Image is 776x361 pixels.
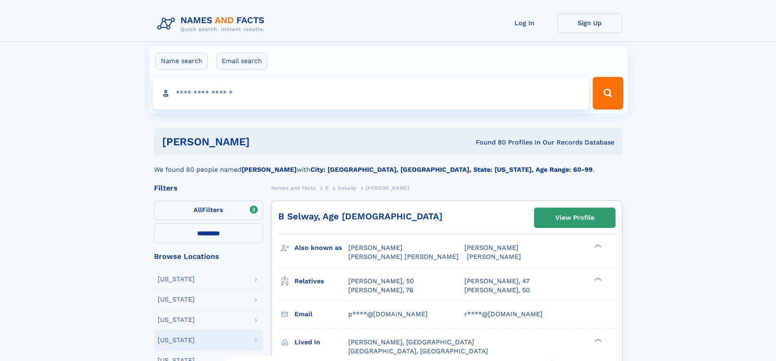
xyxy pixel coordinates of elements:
a: [PERSON_NAME], 76 [348,286,413,295]
div: ❯ [592,337,602,343]
a: View Profile [534,208,615,228]
span: [PERSON_NAME] [464,244,519,252]
h3: Also known as [295,241,348,255]
a: [PERSON_NAME], 50 [464,286,530,295]
span: S [325,185,329,191]
div: [US_STATE] [158,337,195,343]
div: We found 80 people named with . [154,155,622,175]
label: Name search [156,53,208,70]
a: [PERSON_NAME], 47 [464,277,530,286]
div: Filters [154,184,263,192]
label: Filters [154,201,263,220]
h3: Lived in [295,335,348,349]
a: Sign Up [557,13,622,33]
div: [US_STATE] [158,296,195,303]
div: ❯ [592,276,602,282]
img: Logo Names and Facts [154,13,271,35]
b: City: [GEOGRAPHIC_DATA], [GEOGRAPHIC_DATA], State: [US_STATE], Age Range: 60-99 [310,166,593,173]
span: Selway [338,185,356,191]
a: Log In [492,13,557,33]
button: Search Button [593,77,623,109]
span: [PERSON_NAME], [GEOGRAPHIC_DATA] [348,338,474,346]
span: [PERSON_NAME] [467,253,521,260]
b: [PERSON_NAME] [242,166,297,173]
div: ❯ [592,243,602,249]
span: [PERSON_NAME] [348,244,402,252]
div: View Profile [555,208,594,227]
div: [US_STATE] [158,317,195,323]
span: [PERSON_NAME] [PERSON_NAME] [348,253,459,260]
label: Email search [216,53,267,70]
input: search input [153,77,589,109]
div: Found 80 Profiles In Our Records Database [363,138,614,147]
h3: Relatives [295,274,348,288]
a: Names and Facts [271,183,316,193]
div: Browse Locations [154,253,263,260]
a: [PERSON_NAME], 50 [348,277,414,286]
a: S [325,183,329,193]
div: [US_STATE] [158,276,195,282]
a: B Selway, Age [DEMOGRAPHIC_DATA] [278,211,442,221]
span: [PERSON_NAME] [366,185,409,191]
span: [GEOGRAPHIC_DATA], [GEOGRAPHIC_DATA] [348,347,488,355]
a: Selway [338,183,356,193]
span: All [193,206,202,214]
h3: Email [295,307,348,321]
h1: [PERSON_NAME] [162,137,363,147]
